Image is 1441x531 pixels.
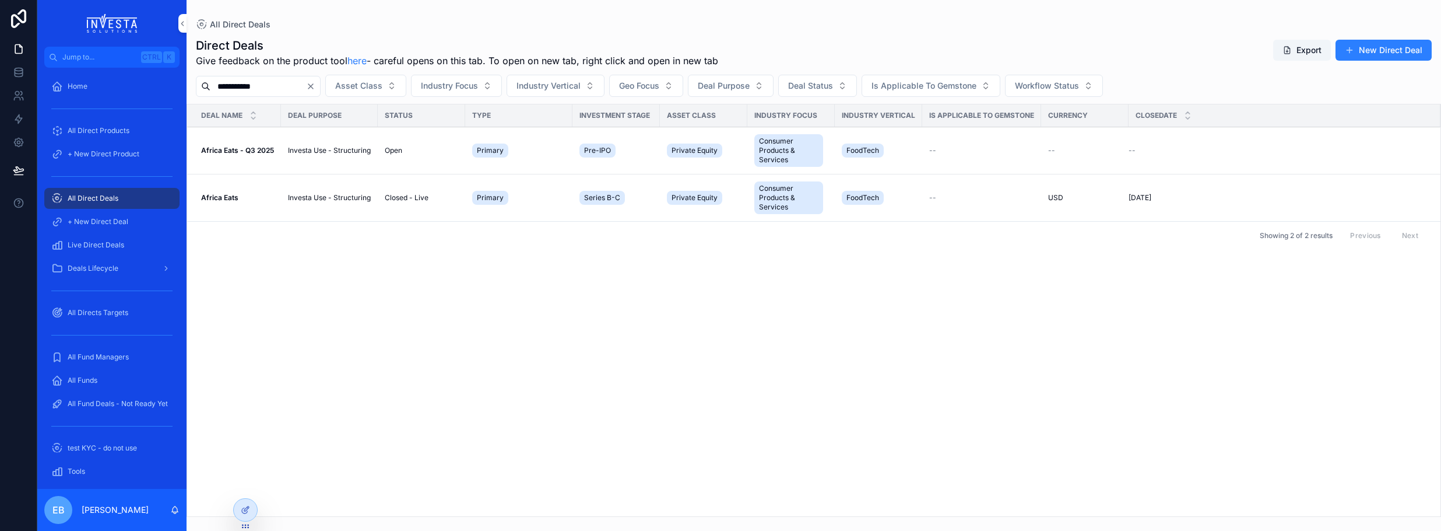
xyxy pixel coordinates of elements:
[68,126,129,135] span: All Direct Products
[584,146,611,155] span: Pre-IPO
[44,393,180,414] a: All Fund Deals - Not Ready Yet
[1136,111,1177,120] span: CloseDate
[1260,231,1333,240] span: Showing 2 of 2 results
[1015,80,1079,92] span: Workflow Status
[846,193,879,202] span: FoodTech
[385,193,428,202] span: Closed - Live
[196,19,270,30] a: All Direct Deals
[68,352,129,362] span: All Fund Managers
[619,80,659,92] span: Geo Focus
[1048,146,1122,155] a: --
[164,53,174,62] span: K
[1048,111,1088,120] span: Currency
[201,193,238,202] strong: Africa Eats
[201,146,274,155] a: Africa Eats - Q3 2025
[929,193,1034,202] a: --
[579,111,650,120] span: Investment Stage
[472,188,565,207] a: Primary
[68,240,124,250] span: Live Direct Deals
[44,347,180,368] a: All Fund Managers
[788,80,833,92] span: Deal Status
[507,75,604,97] button: Select Button
[1048,146,1055,155] span: --
[44,120,180,141] a: All Direct Products
[1129,146,1426,155] a: --
[288,146,371,155] a: Investa Use - Structuring
[477,193,504,202] span: Primary
[82,504,149,516] p: [PERSON_NAME]
[335,80,382,92] span: Asset Class
[846,146,879,155] span: FoodTech
[862,75,1000,97] button: Select Button
[68,308,128,317] span: All Directs Targets
[62,53,136,62] span: Jump to...
[929,193,936,202] span: --
[210,19,270,30] span: All Direct Deals
[929,146,936,155] span: --
[196,37,718,54] h1: Direct Deals
[609,75,683,97] button: Select Button
[579,141,653,160] a: Pre-IPO
[1005,75,1103,97] button: Select Button
[201,146,274,155] strong: Africa Eats - Q3 2025
[44,302,180,323] a: All Directs Targets
[842,111,915,120] span: Industry Vertical
[516,80,581,92] span: Industry Vertical
[68,194,118,203] span: All Direct Deals
[288,193,371,202] a: Investa Use - Structuring
[325,75,406,97] button: Select Button
[1129,193,1426,202] a: [DATE]
[778,75,857,97] button: Select Button
[306,82,320,91] button: Clear
[68,467,85,476] span: Tools
[411,75,502,97] button: Select Button
[1048,193,1063,202] span: USD
[667,188,740,207] a: Private Equity
[68,376,97,385] span: All Funds
[759,137,818,165] span: Consumer Products & Services
[584,193,620,202] span: Series B-C
[754,111,817,120] span: Industry Focus
[288,111,342,120] span: Deal Purpose
[44,461,180,482] a: Tools
[201,111,242,120] span: Deal Name
[1335,40,1432,61] button: New Direct Deal
[68,217,128,226] span: + New Direct Deal
[385,146,402,155] span: Open
[44,235,180,256] a: Live Direct Deals
[44,258,180,279] a: Deals Lifecycle
[759,184,818,212] span: Consumer Products & Services
[698,80,750,92] span: Deal Purpose
[68,399,168,408] span: All Fund Deals - Not Ready Yet
[385,146,458,155] a: Open
[44,76,180,97] a: Home
[141,51,162,63] span: Ctrl
[1273,40,1331,61] button: Export
[52,503,65,517] span: EB
[87,14,138,33] img: App logo
[472,141,565,160] a: Primary
[672,146,718,155] span: Private Equity
[667,141,740,160] a: Private Equity
[842,141,915,160] a: FoodTech
[1129,146,1136,155] span: --
[1129,193,1151,202] span: [DATE]
[754,179,828,216] a: Consumer Products & Services
[667,111,716,120] span: Asset Class
[385,111,413,120] span: Status
[1048,193,1122,202] a: USD
[385,193,458,202] a: Closed - Live
[688,75,774,97] button: Select Button
[68,149,139,159] span: + New Direct Product
[929,111,1034,120] span: Is Applicable To Gemstone
[68,264,118,273] span: Deals Lifecycle
[44,47,180,68] button: Jump to...CtrlK
[421,80,478,92] span: Industry Focus
[68,443,137,453] span: test KYC - do not use
[44,370,180,391] a: All Funds
[44,438,180,459] a: test KYC - do not use
[44,211,180,232] a: + New Direct Deal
